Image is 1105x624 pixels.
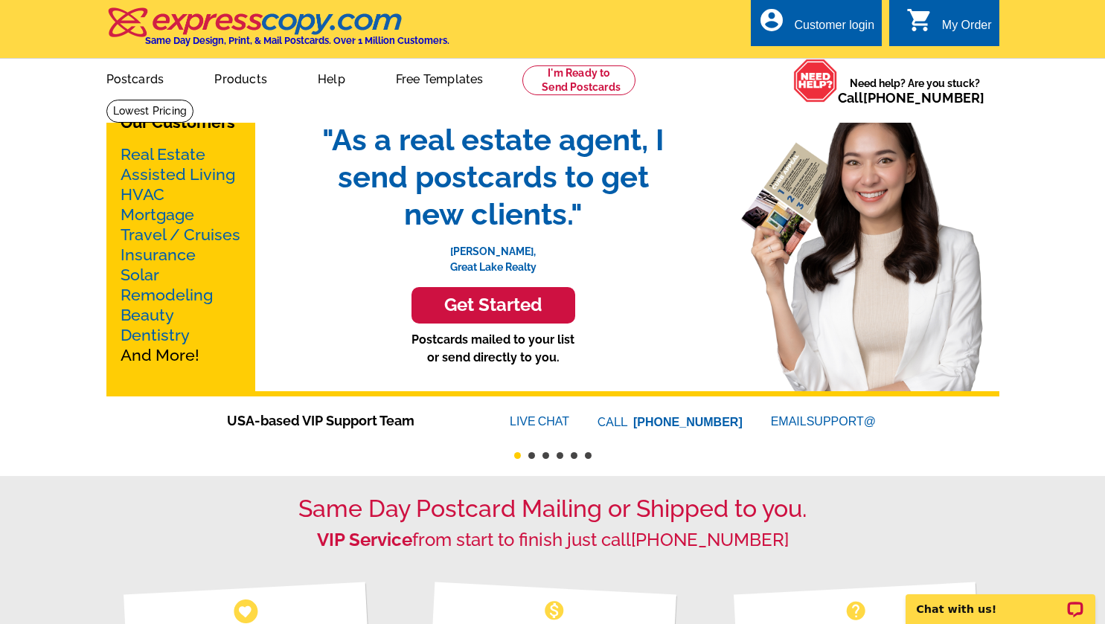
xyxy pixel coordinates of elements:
font: CALL [598,414,630,431]
a: Remodeling [121,286,213,304]
h3: Get Started [430,295,557,316]
a: Postcards [83,60,188,95]
a: Dentistry [121,326,190,344]
i: shopping_cart [906,7,933,33]
h2: from start to finish just call [106,530,999,551]
span: USA-based VIP Support Team [227,411,465,431]
a: Travel / Cruises [121,225,240,244]
p: [PERSON_NAME], Great Lake Realty [307,233,679,275]
a: account_circle Customer login [758,16,874,35]
a: [PHONE_NUMBER] [631,529,789,550]
strong: VIP Service [317,529,412,550]
a: Mortgage [121,205,194,224]
span: Need help? Are you stuck? [838,76,992,106]
span: Call [838,90,984,106]
h4: Same Day Design, Print, & Mail Postcards. Over 1 Million Customers. [145,35,449,46]
span: help [844,599,868,623]
font: LIVE [510,413,538,431]
a: LIVECHAT [510,415,569,428]
button: 2 of 6 [528,452,535,459]
div: Customer login [794,19,874,39]
a: Beauty [121,306,174,324]
button: 1 of 6 [514,452,521,459]
a: Free Templates [372,60,507,95]
font: SUPPORT@ [807,413,878,431]
h1: Same Day Postcard Mailing or Shipped to you. [106,495,999,523]
iframe: LiveChat chat widget [896,577,1105,624]
i: account_circle [758,7,785,33]
div: My Order [942,19,992,39]
span: monetization_on [542,599,566,623]
a: shopping_cart My Order [906,16,992,35]
p: Postcards mailed to your list or send directly to you. [307,331,679,367]
a: [PHONE_NUMBER] [863,90,984,106]
a: Solar [121,266,159,284]
a: Insurance [121,245,196,264]
p: And More! [121,144,241,365]
a: HVAC [121,185,164,204]
img: help [793,59,838,103]
button: 4 of 6 [557,452,563,459]
button: 6 of 6 [585,452,592,459]
button: 5 of 6 [571,452,577,459]
a: Real Estate [121,145,205,164]
a: Get Started [307,287,679,324]
span: favorite [237,603,253,619]
a: Assisted Living [121,165,235,184]
a: Help [294,60,369,95]
span: "As a real estate agent, I send postcards to get new clients." [307,121,679,233]
a: EMAILSUPPORT@ [771,415,878,428]
a: [PHONE_NUMBER] [633,416,743,428]
a: Products [190,60,291,95]
a: Same Day Design, Print, & Mail Postcards. Over 1 Million Customers. [106,18,449,46]
button: 3 of 6 [542,452,549,459]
